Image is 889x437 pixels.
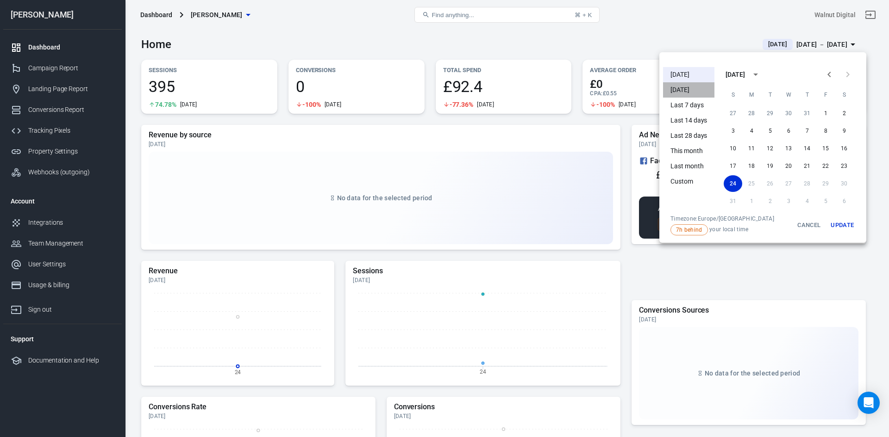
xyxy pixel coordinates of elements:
[779,158,798,174] button: 20
[724,175,742,192] button: 24
[742,140,761,157] button: 11
[663,67,714,82] li: [DATE]
[835,140,853,157] button: 16
[724,158,742,174] button: 17
[799,86,815,104] span: Thursday
[724,105,742,122] button: 27
[663,159,714,174] li: Last month
[725,86,741,104] span: Sunday
[835,105,853,122] button: 2
[816,140,835,157] button: 15
[779,123,798,139] button: 6
[820,65,839,84] button: Previous month
[798,158,816,174] button: 21
[780,86,797,104] span: Wednesday
[779,105,798,122] button: 30
[742,105,761,122] button: 28
[742,123,761,139] button: 4
[816,105,835,122] button: 1
[761,158,779,174] button: 19
[761,123,779,139] button: 5
[794,215,824,235] button: Cancel
[742,158,761,174] button: 18
[761,105,779,122] button: 29
[663,174,714,189] li: Custom
[798,140,816,157] button: 14
[836,86,852,104] span: Saturday
[858,392,880,414] div: Open Intercom Messenger
[816,158,835,174] button: 22
[663,82,714,98] li: [DATE]
[670,224,774,235] span: your local time
[670,215,774,222] div: Timezone: Europe/[GEOGRAPHIC_DATA]
[726,70,745,80] div: [DATE]
[743,86,760,104] span: Monday
[663,113,714,128] li: Last 14 days
[816,123,835,139] button: 8
[762,86,778,104] span: Tuesday
[724,140,742,157] button: 10
[663,128,714,143] li: Last 28 days
[798,123,816,139] button: 7
[827,215,857,235] button: Update
[663,98,714,113] li: Last 7 days
[835,158,853,174] button: 23
[835,123,853,139] button: 9
[673,226,706,234] span: 7h behind
[798,105,816,122] button: 31
[761,140,779,157] button: 12
[748,67,764,82] button: calendar view is open, switch to year view
[724,123,742,139] button: 3
[663,143,714,159] li: This month
[817,86,834,104] span: Friday
[779,140,798,157] button: 13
